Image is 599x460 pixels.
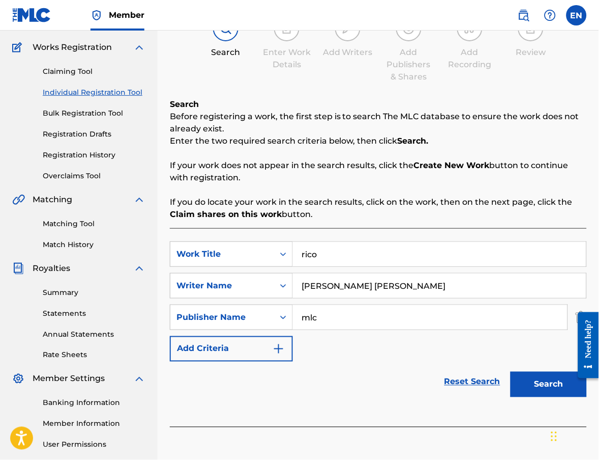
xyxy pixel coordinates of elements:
img: search [518,9,530,21]
div: Add Writers [322,46,373,59]
img: Delete Criterion [576,305,587,330]
div: Help [540,5,560,25]
div: Arrastrar [551,421,557,452]
img: expand [133,373,145,385]
strong: Create New Work [414,160,490,170]
iframe: Resource Center [571,309,599,383]
div: Widget de chat [548,411,599,460]
span: Royalties [33,262,70,275]
p: If your work does not appear in the search results, click the button to continue with registration. [170,159,587,184]
img: 9d2ae6d4665cec9f34b9.svg [273,343,285,355]
img: expand [133,41,145,53]
button: Search [511,372,587,397]
a: Claiming Tool [43,66,145,77]
img: Top Rightsholder [91,9,103,21]
img: expand [133,194,145,206]
a: User Permissions [43,440,145,450]
a: Summary [43,287,145,298]
div: Publisher Name [176,311,268,323]
div: User Menu [566,5,587,25]
a: Bulk Registration Tool [43,108,145,119]
a: Matching Tool [43,219,145,229]
a: Match History [43,239,145,250]
a: Reset Search [439,371,505,393]
p: Before registering a work, the first step is to search The MLC database to ensure the work does n... [170,111,587,135]
p: If you do locate your work in the search results, click on the work, then on the next page, click... [170,196,587,221]
span: Works Registration [33,41,112,53]
img: MLC Logo [12,8,51,22]
div: Search [200,46,251,59]
a: Member Information [43,419,145,429]
a: Registration History [43,150,145,160]
img: Works Registration [12,41,25,53]
p: Enter the two required search criteria below, then click [170,135,587,147]
strong: Claim shares on this work [170,209,282,219]
span: Member Settings [33,373,105,385]
div: Enter Work Details [261,46,312,71]
div: Review [505,46,556,59]
img: expand [133,262,145,275]
img: Royalties [12,262,24,275]
a: Individual Registration Tool [43,87,145,98]
a: Rate Sheets [43,350,145,361]
span: Member [109,9,144,21]
a: Banking Information [43,398,145,409]
img: Matching [12,194,25,206]
img: Member Settings [12,373,24,385]
a: Public Search [514,5,534,25]
form: Search Form [170,241,587,402]
div: Work Title [176,248,268,260]
a: Statements [43,308,145,319]
div: Add Publishers & Shares [383,46,434,83]
button: Add Criteria [170,336,293,362]
img: help [544,9,556,21]
span: Matching [33,194,72,206]
a: Registration Drafts [43,129,145,140]
div: Add Recording [444,46,495,71]
div: Writer Name [176,280,268,292]
b: Search [170,99,199,109]
a: Overclaims Tool [43,171,145,181]
strong: Search. [398,136,429,146]
iframe: Chat Widget [548,411,599,460]
a: Annual Statements [43,329,145,340]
